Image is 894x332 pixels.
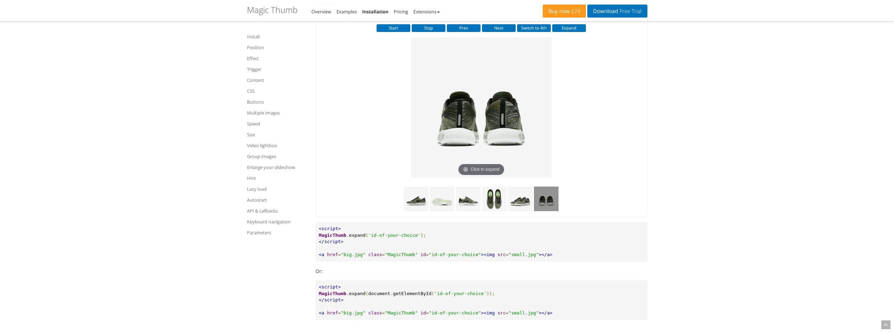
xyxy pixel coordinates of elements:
button: Next [482,24,516,32]
span: = [506,310,509,315]
span: MagicThumb [319,233,346,238]
a: Click to expand [411,37,552,178]
span: . [390,291,393,296]
span: </script> [319,239,344,244]
a: Autostart [247,196,307,204]
span: . [346,291,349,296]
span: <script> [319,284,341,289]
a: Enlarge your slideshow [247,163,307,171]
span: ></a> [539,252,553,257]
span: ( [366,233,368,238]
a: Position [247,43,307,52]
span: ( [366,291,368,296]
a: Install [247,32,307,41]
span: <a [319,310,325,315]
img: Magic Thumb - Integration Guide [456,187,481,211]
span: href [327,310,338,315]
span: = [382,310,385,315]
span: ); [420,233,426,238]
span: ></a> [539,310,553,315]
a: Installation [362,8,389,15]
span: <script> [319,226,341,231]
a: Group images [247,152,307,161]
a: Effect [247,54,307,63]
img: lunarepic-low-flyknit-mens-running-shoe-6.jpg [411,37,552,178]
img: Magic Thumb - Integration Guide [430,187,455,211]
span: £29 [570,8,581,14]
span: "MagicThumb" [385,252,418,257]
span: src [497,310,505,315]
span: "big.jpg" [341,310,365,315]
span: src [497,252,505,257]
a: API & callbacks [247,207,307,215]
a: Lazy load [247,185,307,193]
button: Expand [552,24,586,32]
span: )); [487,291,495,296]
span: = [382,252,385,257]
a: Video lightbox [247,141,307,150]
span: </script> [319,297,344,302]
a: Content [247,76,307,84]
span: = [426,252,429,257]
a: Hint [247,174,307,182]
a: Speed [247,119,307,128]
span: Free Trial [618,8,641,14]
span: class [368,310,382,315]
span: href [327,252,338,257]
a: Trigger [247,65,307,73]
a: Extensions [413,8,440,15]
span: "big.jpg" [341,252,365,257]
span: "small.jpg" [509,310,539,315]
span: ><img [481,252,495,257]
span: "small.jpg" [509,252,539,257]
img: Magic Thumb - Integration Guide [534,187,559,211]
a: Parameters [247,228,307,237]
span: = [426,310,429,315]
button: Start [377,24,410,32]
span: class [368,252,382,257]
span: id [420,310,426,315]
span: = [506,252,509,257]
span: "id-of-your-choice" [429,310,481,315]
span: ( [431,291,434,296]
button: Prev [447,24,481,32]
button: Switch to 4th [517,24,551,32]
span: ><img [481,310,495,315]
span: expand [349,233,366,238]
span: expand [349,291,366,296]
img: Magic Thumb - Integration Guide [508,187,533,211]
a: CSS [247,87,307,95]
a: Multiple images [247,109,307,117]
h1: Magic Thumb [247,5,298,14]
a: Overview [312,8,331,15]
span: "id-of-your-choice" [429,252,481,257]
span: 'id-of-your-choice' [368,233,420,238]
a: Pricing [394,8,408,15]
span: "MagicThumb" [385,310,418,315]
span: getElementById [393,291,432,296]
span: = [338,252,341,257]
span: = [338,310,341,315]
span: id [420,252,426,257]
a: Examples [337,8,357,15]
span: document [368,291,390,296]
span: . [346,233,349,238]
img: Magic Thumb - Integration Guide [404,187,429,211]
a: Keyboard navigation [247,217,307,226]
img: Magic Thumb - Integration Guide [482,187,507,211]
span: 'id-of-your-choice' [434,291,487,296]
a: Size [247,130,307,139]
a: DownloadFree Trial [587,5,647,18]
button: Stop [412,24,445,32]
a: Buttons [247,98,307,106]
span: MagicThumb [319,291,346,296]
a: Buy now£29 [543,5,586,18]
span: <a [319,252,325,257]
